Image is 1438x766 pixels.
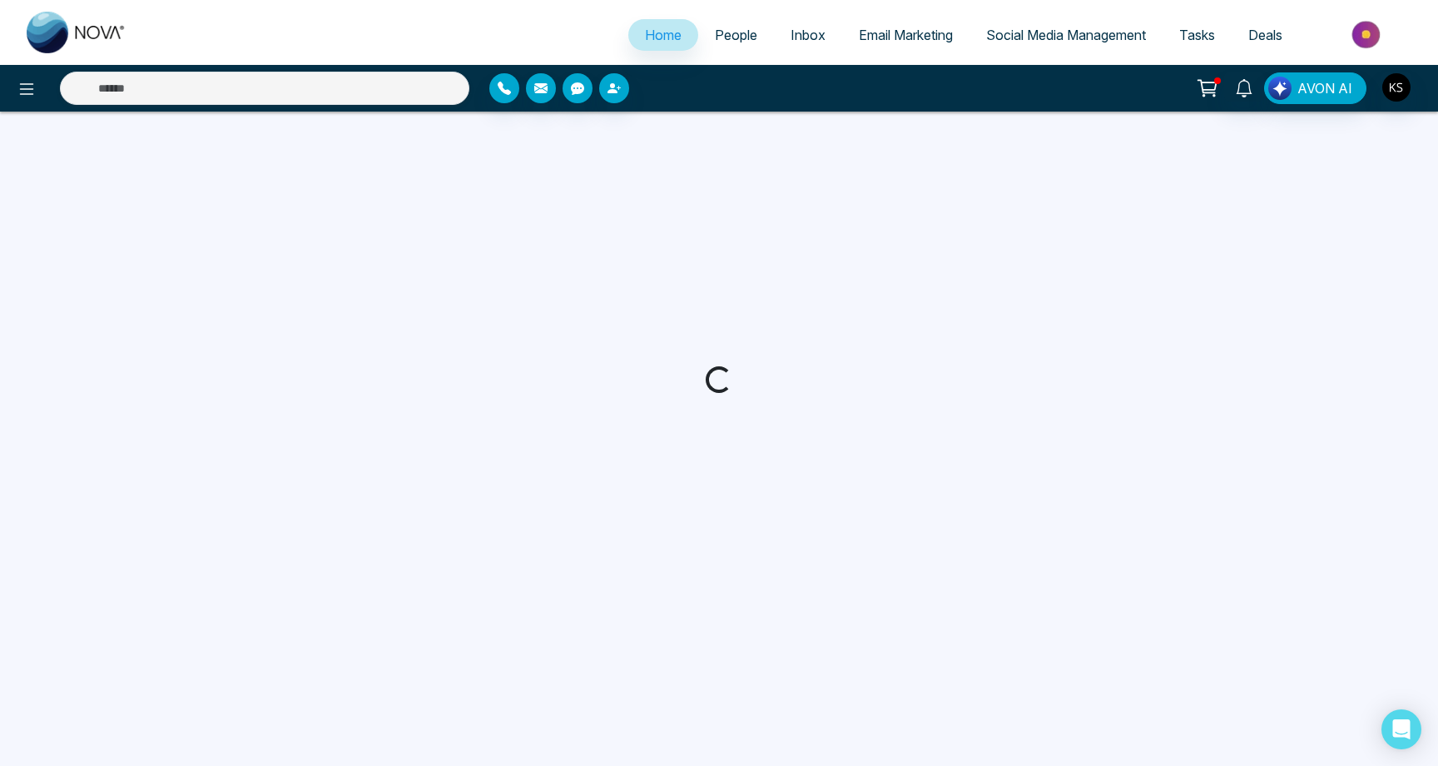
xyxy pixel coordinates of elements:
a: Inbox [774,19,842,51]
span: Tasks [1179,27,1215,43]
img: Nova CRM Logo [27,12,126,53]
img: Lead Flow [1268,77,1292,100]
span: Home [645,27,682,43]
a: Social Media Management [969,19,1163,51]
div: Open Intercom Messenger [1381,709,1421,749]
img: Market-place.gif [1307,16,1428,53]
a: Tasks [1163,19,1232,51]
span: Inbox [791,27,826,43]
span: Deals [1248,27,1282,43]
span: AVON AI [1297,78,1352,98]
img: User Avatar [1382,73,1411,102]
a: Home [628,19,698,51]
span: Email Marketing [859,27,953,43]
button: AVON AI [1264,72,1366,104]
a: Deals [1232,19,1299,51]
a: People [698,19,774,51]
a: Email Marketing [842,19,969,51]
span: Social Media Management [986,27,1146,43]
span: People [715,27,757,43]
